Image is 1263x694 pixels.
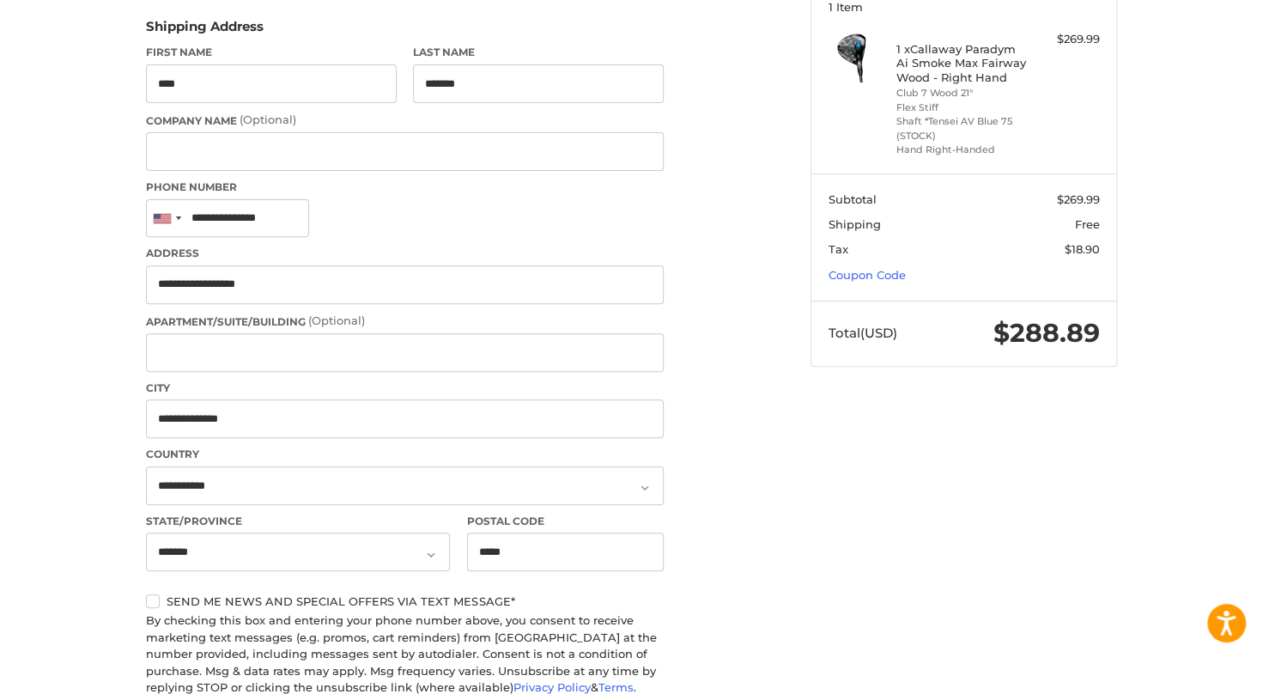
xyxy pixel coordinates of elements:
li: Flex Stiff [896,100,1028,115]
legend: Shipping Address [146,17,264,45]
iframe: Google Customer Reviews [1121,648,1263,694]
span: Total (USD) [829,325,897,341]
label: State/Province [146,514,450,529]
span: Shipping [829,217,881,231]
span: Free [1075,217,1100,231]
div: United States: +1 [147,200,186,237]
label: Phone Number [146,180,664,195]
span: Subtotal [829,192,877,206]
small: (Optional) [308,314,365,327]
label: Address [146,246,664,261]
label: Last Name [413,45,664,60]
label: Postal Code [467,514,665,529]
li: Hand Right-Handed [896,143,1028,157]
label: First Name [146,45,397,60]
div: $269.99 [1032,31,1100,48]
a: Coupon Code [829,268,906,282]
span: $288.89 [993,317,1100,349]
small: (Optional) [240,113,296,126]
li: Shaft *Tensei AV Blue 75 (STOCK) [896,114,1028,143]
label: City [146,380,664,396]
h4: 1 x Callaway Paradym Ai Smoke Max Fairway Wood - Right Hand [896,42,1028,84]
label: Send me news and special offers via text message* [146,594,664,608]
a: Terms [598,680,634,694]
span: Tax [829,242,848,256]
span: $269.99 [1057,192,1100,206]
span: $18.90 [1065,242,1100,256]
label: Apartment/Suite/Building [146,313,664,330]
label: Company Name [146,112,664,129]
li: Club 7 Wood 21° [896,86,1028,100]
a: Privacy Policy [513,680,591,694]
label: Country [146,447,664,462]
